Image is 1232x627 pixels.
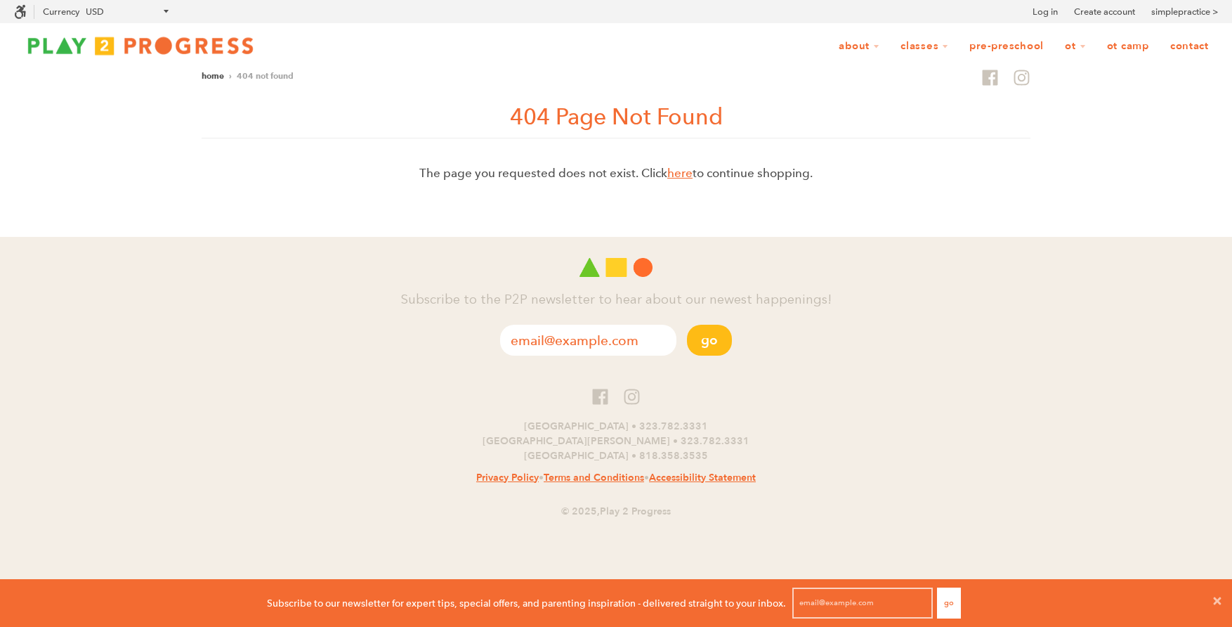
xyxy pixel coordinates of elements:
[500,325,676,356] input: email@example.com
[649,471,756,484] a: Accessibility Statement
[600,505,671,518] a: Play 2 Progress
[1033,5,1058,19] a: Log in
[1151,5,1218,19] a: simplepractice >
[279,164,953,183] p: The page you requested does not exist. Click to continue shopping.
[1098,33,1158,60] a: OT Camp
[1161,33,1218,60] a: Contact
[229,70,232,81] span: ›
[1074,5,1135,19] a: Create account
[687,325,732,356] button: Go
[43,6,79,17] label: Currency
[202,69,294,83] nav: breadcrumbs
[202,70,224,81] a: Home
[476,471,539,484] a: Privacy Policy
[14,32,267,60] img: Play2Progress logo
[544,471,644,484] a: Terms and Conditions
[1056,33,1095,60] a: OT
[937,588,961,619] button: Go
[830,33,889,60] a: About
[891,33,957,60] a: Classes
[237,70,294,81] span: 404 Not Found
[960,33,1053,60] a: Pre-Preschool
[667,166,693,181] a: here
[202,291,1030,311] h4: Subscribe to the P2P newsletter to hear about our newest happenings!
[202,101,1030,139] h1: 404 Page Not Found
[792,588,933,619] input: email@example.com
[579,258,653,277] img: Play 2 Progress logo
[267,595,786,611] p: Subscribe to our newsletter for expert tips, special offers, and parenting inspiration - delivere...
